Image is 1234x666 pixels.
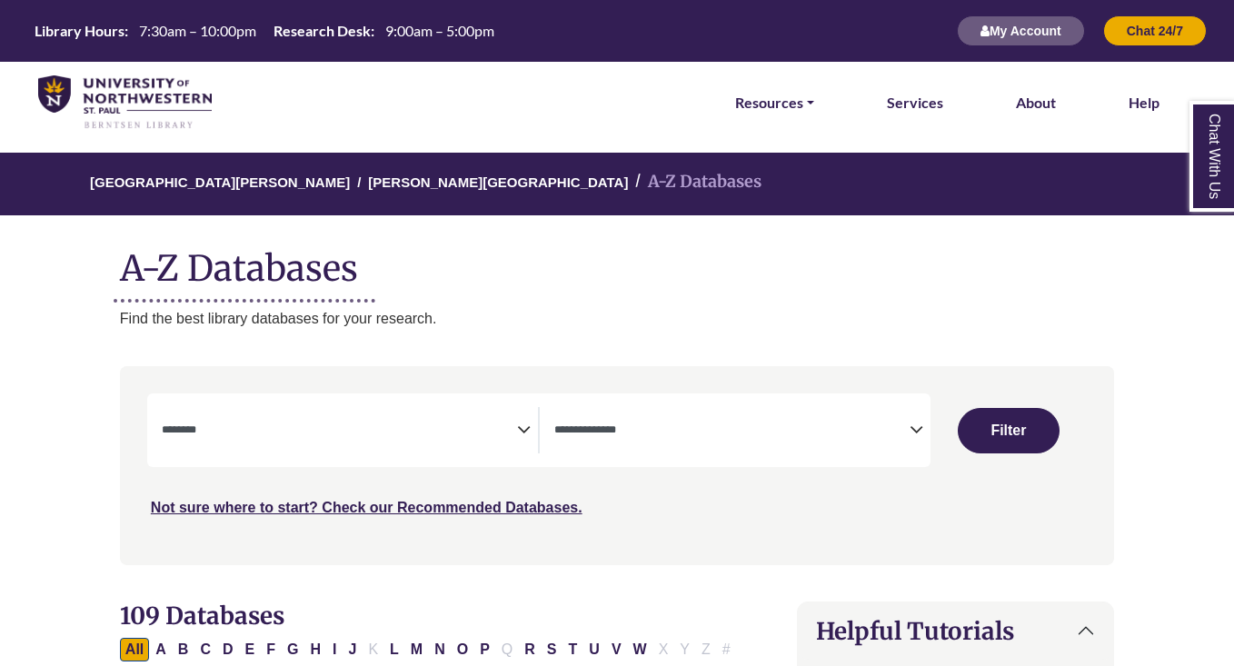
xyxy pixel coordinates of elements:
h1: A-Z Databases [120,234,1114,289]
button: Filter Results I [327,638,342,661]
a: Chat 24/7 [1103,23,1207,38]
button: Filter Results G [282,638,304,661]
button: Filter Results U [583,638,605,661]
nav: Search filters [120,366,1114,564]
textarea: Search [554,424,910,439]
a: Services [887,91,943,114]
span: 9:00am – 5:00pm [385,22,494,39]
a: Not sure where to start? Check our Recommended Databases. [151,500,582,515]
a: Help [1129,91,1159,114]
button: Submit for Search Results [958,408,1059,453]
table: Hours Today [27,21,502,38]
button: All [120,638,149,661]
button: Filter Results P [474,638,495,661]
button: Filter Results D [217,638,239,661]
a: Resources [735,91,814,114]
th: Research Desk: [266,21,375,40]
button: Filter Results F [261,638,281,661]
button: Filter Results H [304,638,326,661]
button: Filter Results E [240,638,261,661]
a: [GEOGRAPHIC_DATA][PERSON_NAME] [90,172,350,190]
span: 7:30am – 10:00pm [139,22,256,39]
img: library_home [38,75,212,131]
button: Filter Results V [606,638,627,661]
button: Filter Results R [519,638,541,661]
button: Filter Results O [452,638,473,661]
button: Filter Results M [405,638,428,661]
a: Hours Today [27,21,502,42]
a: About [1016,91,1056,114]
span: 109 Databases [120,601,284,631]
li: A-Z Databases [628,169,761,195]
button: Filter Results S [542,638,562,661]
button: Filter Results J [343,638,362,661]
a: My Account [957,23,1085,38]
button: Filter Results C [194,638,216,661]
th: Library Hours: [27,21,129,40]
button: My Account [957,15,1085,46]
button: Chat 24/7 [1103,15,1207,46]
button: Filter Results W [628,638,652,661]
textarea: Search [162,424,517,439]
a: [PERSON_NAME][GEOGRAPHIC_DATA] [368,172,628,190]
button: Helpful Tutorials [798,602,1113,660]
button: Filter Results N [429,638,451,661]
p: Find the best library databases for your research. [120,307,1114,331]
button: Filter Results B [173,638,194,661]
div: Alpha-list to filter by first letter of database name [120,641,738,656]
button: Filter Results T [563,638,583,661]
button: Filter Results A [150,638,172,661]
nav: breadcrumb [120,153,1114,215]
button: Filter Results L [384,638,404,661]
